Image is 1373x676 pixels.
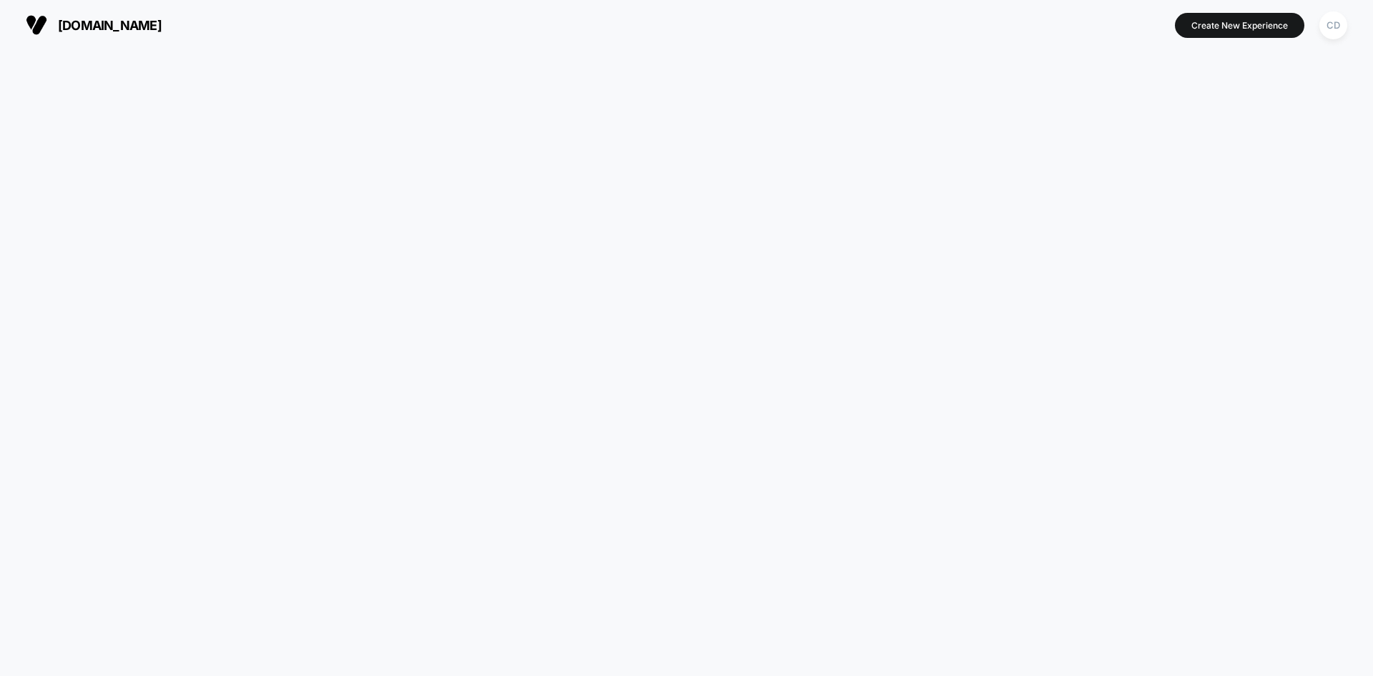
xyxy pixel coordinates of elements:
button: Create New Experience [1175,13,1304,38]
div: CD [1319,11,1347,39]
button: CD [1315,11,1352,40]
img: Visually logo [26,14,47,36]
span: [DOMAIN_NAME] [58,18,162,33]
button: [DOMAIN_NAME] [21,14,166,36]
